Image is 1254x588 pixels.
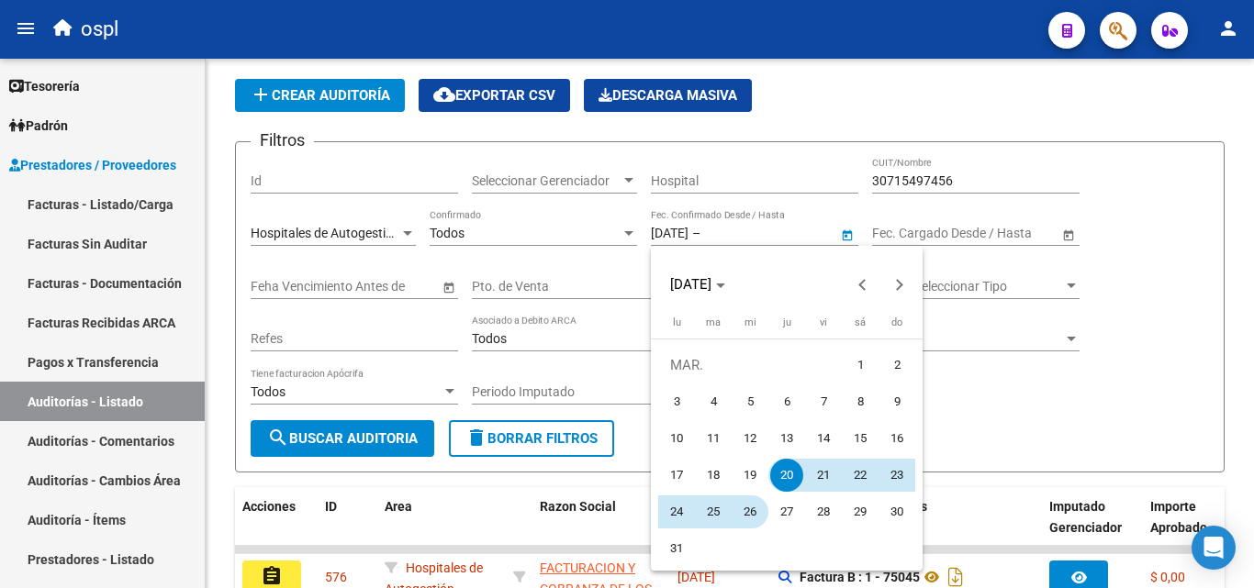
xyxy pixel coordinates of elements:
[879,347,915,383] button: 2 de marzo de 2025
[706,316,721,328] span: ma
[891,316,902,328] span: do
[842,347,879,383] button: 1 de marzo de 2025
[732,494,768,530] button: 26 de marzo de 2025
[844,459,877,492] span: 22
[697,422,730,455] span: 11
[670,276,711,293] span: [DATE]
[697,495,730,528] span: 25
[820,316,827,328] span: vi
[844,349,877,382] span: 1
[658,494,695,530] button: 24 de marzo de 2025
[768,383,805,420] button: 6 de marzo de 2025
[855,316,866,328] span: sá
[658,420,695,457] button: 10 de marzo de 2025
[658,383,695,420] button: 3 de marzo de 2025
[732,420,768,457] button: 12 de marzo de 2025
[879,494,915,530] button: 30 de marzo de 2025
[658,457,695,494] button: 17 de marzo de 2025
[770,459,803,492] span: 20
[732,457,768,494] button: 19 de marzo de 2025
[845,266,881,303] button: Previous month
[880,495,913,528] span: 30
[695,420,732,457] button: 11 de marzo de 2025
[770,495,803,528] span: 27
[807,422,840,455] span: 14
[733,459,767,492] span: 19
[881,266,918,303] button: Next month
[880,459,913,492] span: 23
[1192,526,1236,570] div: Open Intercom Messenger
[695,494,732,530] button: 25 de marzo de 2025
[880,385,913,418] span: 9
[844,495,877,528] span: 29
[879,457,915,494] button: 23 de marzo de 2025
[695,457,732,494] button: 18 de marzo de 2025
[807,459,840,492] span: 21
[805,383,842,420] button: 7 de marzo de 2025
[770,385,803,418] span: 6
[768,420,805,457] button: 13 de marzo de 2025
[697,385,730,418] span: 4
[842,494,879,530] button: 29 de marzo de 2025
[842,383,879,420] button: 8 de marzo de 2025
[697,459,730,492] span: 18
[660,495,693,528] span: 24
[842,457,879,494] button: 22 de marzo de 2025
[807,385,840,418] span: 7
[844,422,877,455] span: 15
[660,422,693,455] span: 10
[770,422,803,455] span: 13
[660,532,693,565] span: 31
[733,495,767,528] span: 26
[879,420,915,457] button: 16 de marzo de 2025
[768,457,805,494] button: 20 de marzo de 2025
[732,383,768,420] button: 5 de marzo de 2025
[768,494,805,530] button: 27 de marzo de 2025
[805,457,842,494] button: 21 de marzo de 2025
[733,385,767,418] span: 5
[658,530,695,567] button: 31 de marzo de 2025
[879,383,915,420] button: 9 de marzo de 2025
[695,383,732,420] button: 4 de marzo de 2025
[783,316,791,328] span: ju
[658,347,842,383] td: MAR.
[805,420,842,457] button: 14 de marzo de 2025
[673,316,681,328] span: lu
[805,494,842,530] button: 28 de marzo de 2025
[842,420,879,457] button: 15 de marzo de 2025
[844,385,877,418] span: 8
[880,422,913,455] span: 16
[660,385,693,418] span: 3
[745,316,756,328] span: mi
[663,268,733,301] button: Choose month and year
[807,495,840,528] span: 28
[733,422,767,455] span: 12
[660,459,693,492] span: 17
[880,349,913,382] span: 2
